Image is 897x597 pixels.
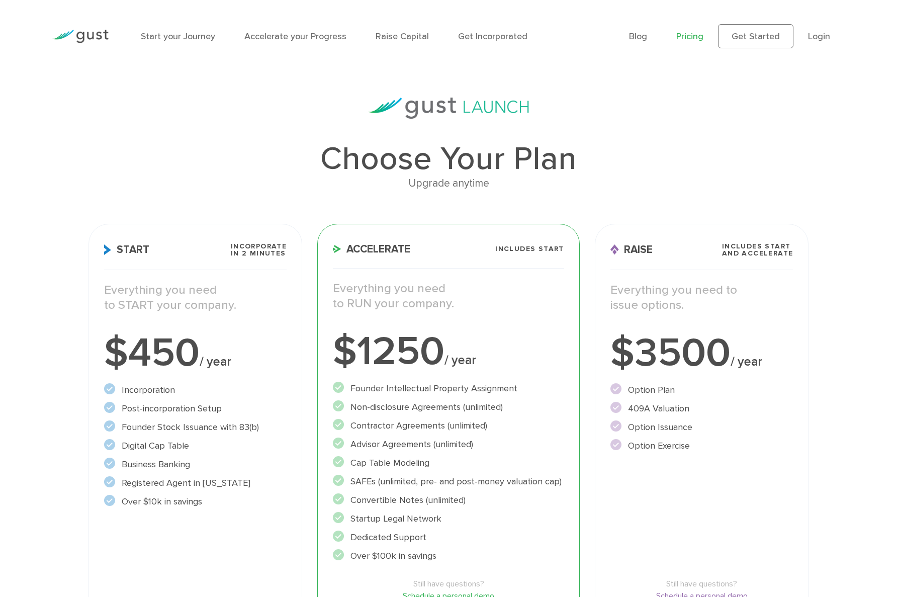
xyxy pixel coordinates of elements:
[458,31,527,42] a: Get Incorporated
[104,495,287,508] li: Over $10k in savings
[610,402,793,415] li: 409A Valuation
[244,31,346,42] a: Accelerate your Progress
[200,354,231,369] span: / year
[333,493,564,507] li: Convertible Notes (unlimited)
[104,333,287,373] div: $450
[610,333,793,373] div: $3500
[808,31,830,42] a: Login
[495,245,564,252] span: Includes START
[629,31,647,42] a: Blog
[104,244,149,255] span: Start
[333,578,564,590] span: Still have questions?
[88,143,809,175] h1: Choose Your Plan
[333,245,341,253] img: Accelerate Icon
[104,458,287,471] li: Business Banking
[444,353,476,368] span: / year
[610,244,619,255] img: Raise Icon
[610,283,793,313] p: Everything you need to issue options.
[610,244,653,255] span: Raise
[333,438,564,451] li: Advisor Agreements (unlimited)
[368,98,529,119] img: gust-launch-logos.svg
[333,382,564,395] li: Founder Intellectual Property Assignment
[333,456,564,470] li: Cap Table Modeling
[333,331,564,372] div: $1250
[376,31,429,42] a: Raise Capital
[610,383,793,397] li: Option Plan
[88,175,809,192] div: Upgrade anytime
[333,419,564,433] li: Contractor Agreements (unlimited)
[333,475,564,488] li: SAFEs (unlimited, pre- and post-money valuation cap)
[141,31,215,42] a: Start your Journey
[104,402,287,415] li: Post-incorporation Setup
[333,400,564,414] li: Non-disclosure Agreements (unlimited)
[333,531,564,544] li: Dedicated Support
[104,244,112,255] img: Start Icon X2
[104,420,287,434] li: Founder Stock Issuance with 83(b)
[104,476,287,490] li: Registered Agent in [US_STATE]
[676,31,703,42] a: Pricing
[731,354,762,369] span: / year
[104,283,287,313] p: Everything you need to START your company.
[52,30,109,43] img: Gust Logo
[231,243,287,257] span: Incorporate in 2 Minutes
[333,281,564,311] p: Everything you need to RUN your company.
[104,383,287,397] li: Incorporation
[610,439,793,453] li: Option Exercise
[333,549,564,563] li: Over $100k in savings
[333,244,410,254] span: Accelerate
[610,420,793,434] li: Option Issuance
[333,512,564,526] li: Startup Legal Network
[104,439,287,453] li: Digital Cap Table
[718,24,793,48] a: Get Started
[722,243,793,257] span: Includes START and ACCELERATE
[610,578,793,590] span: Still have questions?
